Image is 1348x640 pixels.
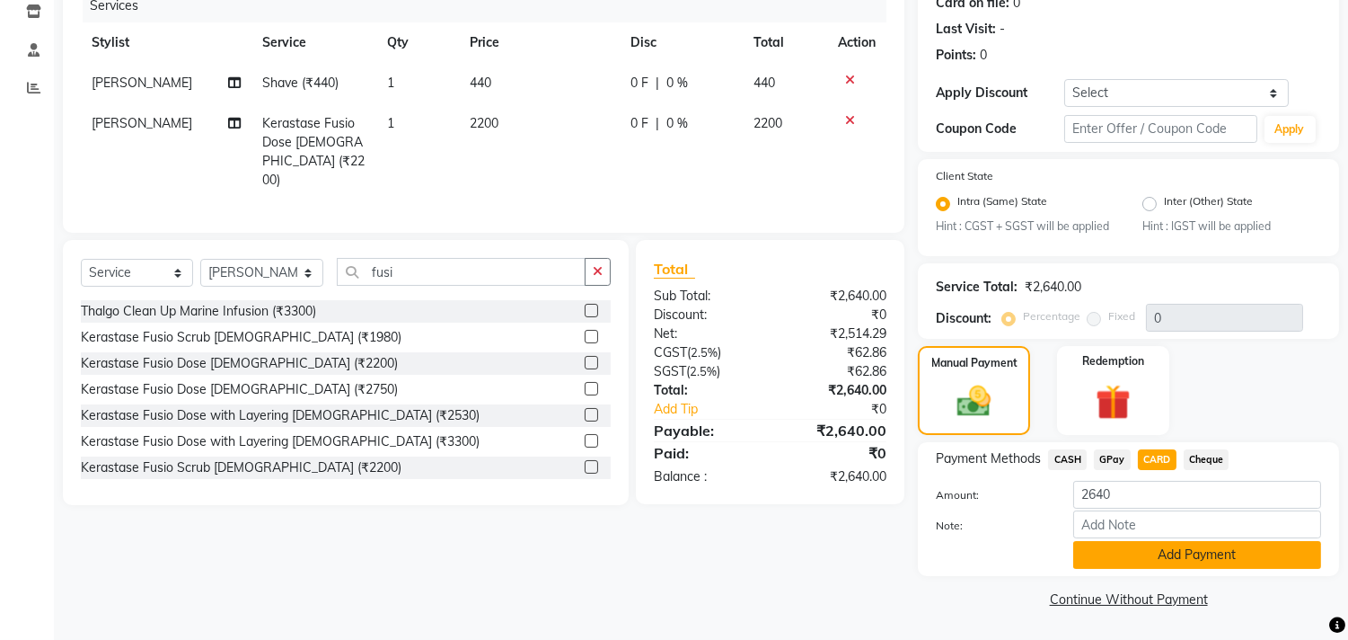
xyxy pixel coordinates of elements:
[936,46,976,65] div: Points:
[1164,193,1253,215] label: Inter (Other) State
[81,22,252,63] th: Stylist
[470,115,498,131] span: 2200
[957,193,1047,215] label: Intra (Same) State
[771,287,901,306] div: ₹2,640.00
[936,309,991,328] div: Discount:
[81,328,401,347] div: Kerastase Fusio Scrub [DEMOGRAPHIC_DATA] (₹1980)
[387,75,394,91] span: 1
[1085,380,1141,424] img: _gift.svg
[1142,218,1321,235] small: Hint : IGST will be applied
[654,344,687,360] span: CGST
[263,115,366,188] span: Kerastase Fusio Dose [DEMOGRAPHIC_DATA] (₹2200)
[921,591,1335,609] a: Continue Without Payment
[1025,278,1081,297] div: ₹2,640.00
[1184,449,1229,470] span: Cheque
[922,518,1060,534] label: Note:
[263,75,339,91] span: Shave (₹440)
[81,432,480,451] div: Kerastase Fusio Dose with Layering [DEMOGRAPHIC_DATA] (₹3300)
[387,115,394,131] span: 1
[792,400,901,419] div: ₹0
[936,218,1115,235] small: Hint : CGST + SGST will be applied
[1264,116,1316,143] button: Apply
[754,75,776,91] span: 440
[620,22,743,63] th: Disc
[654,363,686,379] span: SGST
[1138,449,1176,470] span: CARD
[640,324,771,343] div: Net:
[771,343,901,362] div: ₹62.86
[827,22,886,63] th: Action
[640,442,771,464] div: Paid:
[640,400,792,419] a: Add Tip
[92,115,192,131] span: [PERSON_NAME]
[81,302,316,321] div: Thalgo Clean Up Marine Infusion (₹3300)
[640,467,771,486] div: Balance :
[691,345,718,360] span: 2.5%
[771,467,901,486] div: ₹2,640.00
[936,449,1041,468] span: Payment Methods
[640,381,771,400] div: Total:
[936,278,1018,297] div: Service Total:
[1073,511,1321,538] input: Add Note
[771,381,901,400] div: ₹2,640.00
[771,420,901,441] div: ₹2,640.00
[1073,541,1321,569] button: Add Payment
[1064,115,1256,143] input: Enter Offer / Coupon Code
[754,115,783,131] span: 2200
[640,343,771,362] div: ( )
[81,354,398,373] div: Kerastase Fusio Dose [DEMOGRAPHIC_DATA] (₹2200)
[640,420,771,441] div: Payable:
[656,114,659,133] span: |
[771,306,901,324] div: ₹0
[666,114,688,133] span: 0 %
[81,380,398,399] div: Kerastase Fusio Dose [DEMOGRAPHIC_DATA] (₹2750)
[1023,308,1080,324] label: Percentage
[931,355,1018,371] label: Manual Payment
[630,74,648,93] span: 0 F
[771,324,901,343] div: ₹2,514.29
[922,487,1060,503] label: Amount:
[459,22,620,63] th: Price
[771,442,901,464] div: ₹0
[252,22,377,63] th: Service
[640,287,771,306] div: Sub Total:
[936,84,1064,102] div: Apply Discount
[771,362,901,381] div: ₹62.86
[1048,449,1087,470] span: CASH
[690,364,717,378] span: 2.5%
[92,75,192,91] span: [PERSON_NAME]
[1108,308,1135,324] label: Fixed
[1082,353,1144,369] label: Redemption
[936,168,993,184] label: Client State
[640,362,771,381] div: ( )
[376,22,459,63] th: Qty
[936,120,1064,138] div: Coupon Code
[1000,20,1005,39] div: -
[1094,449,1131,470] span: GPay
[947,382,1000,421] img: _cash.svg
[654,260,695,279] span: Total
[630,114,648,133] span: 0 F
[470,75,491,91] span: 440
[666,74,688,93] span: 0 %
[936,20,996,39] div: Last Visit:
[81,406,480,425] div: Kerastase Fusio Dose with Layering [DEMOGRAPHIC_DATA] (₹2530)
[980,46,987,65] div: 0
[337,258,586,286] input: Search or Scan
[1073,481,1321,509] input: Amount
[640,306,771,324] div: Discount:
[656,74,659,93] span: |
[744,22,828,63] th: Total
[81,458,401,477] div: Kerastase Fusio Scrub [DEMOGRAPHIC_DATA] (₹2200)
